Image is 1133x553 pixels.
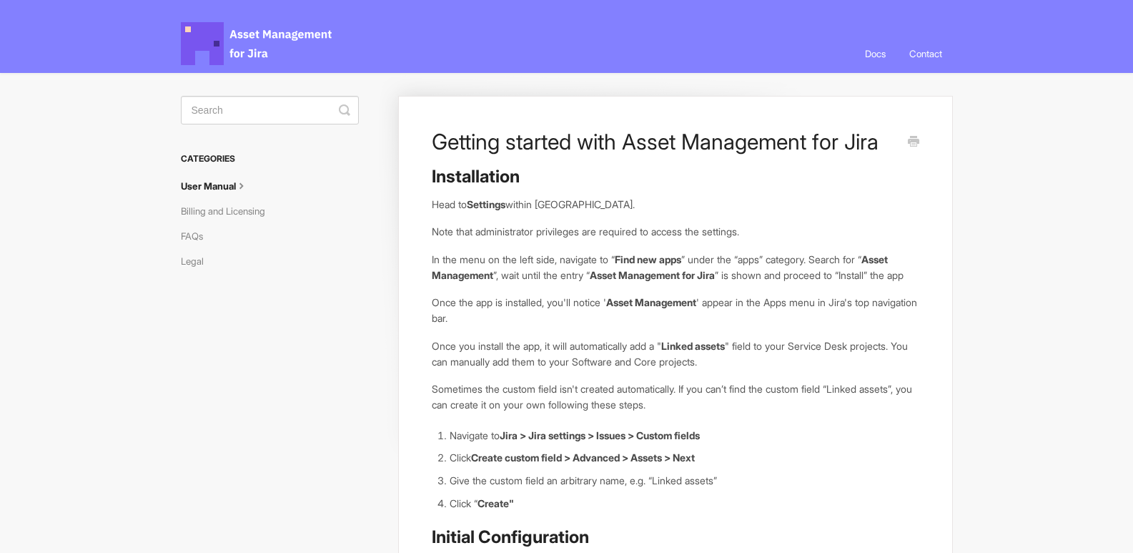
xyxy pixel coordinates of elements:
[450,428,919,444] li: Navigate to
[471,451,695,464] strong: Create custom field > Advanced > Assets > Next
[181,175,259,197] a: User Manual
[450,450,919,466] li: Click
[432,129,897,155] h1: Getting started with Asset Management for Jira
[908,134,919,150] a: Print this Article
[899,34,953,73] a: Contact
[467,198,505,210] strong: Settings
[432,526,919,549] h2: Initial Configuration
[432,253,888,281] strong: Asset Management
[500,429,700,441] strong: Jira > Jira settings > Issues > Custom fields
[590,269,715,281] strong: Asset Management for Jira
[854,34,896,73] a: Docs
[432,381,919,412] p: Sometimes the custom field isn't created automatically. If you can’t find the custom field “Linke...
[181,22,334,65] span: Asset Management for Jira Docs
[432,252,919,283] p: In the menu on the left side, navigate to “ ” under the “apps” category. Search for “ ”, wait unt...
[432,338,919,369] p: Once you install the app, it will automatically add a " " field to your Service Desk projects. Yo...
[181,146,359,172] h3: Categories
[450,496,919,512] li: Click “
[432,224,919,240] p: Note that administrator privileges are required to access the settings.
[181,225,214,248] a: FAQs
[181,200,276,222] a: Billing and Licensing
[432,165,919,188] h2: Installation
[432,295,919,326] p: Once the app is installed, you'll notice ' ' appear in the Apps menu in Jira's top navigation bar.
[478,497,514,509] strong: Create"
[661,340,725,352] strong: Linked assets
[615,253,681,265] strong: Find new apps
[606,296,696,308] strong: Asset Management
[181,250,214,273] a: Legal
[450,473,919,489] li: Give the custom field an arbitrary name, e.g. “Linked assets”
[432,197,919,212] p: Head to within [GEOGRAPHIC_DATA].
[181,96,359,124] input: Search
